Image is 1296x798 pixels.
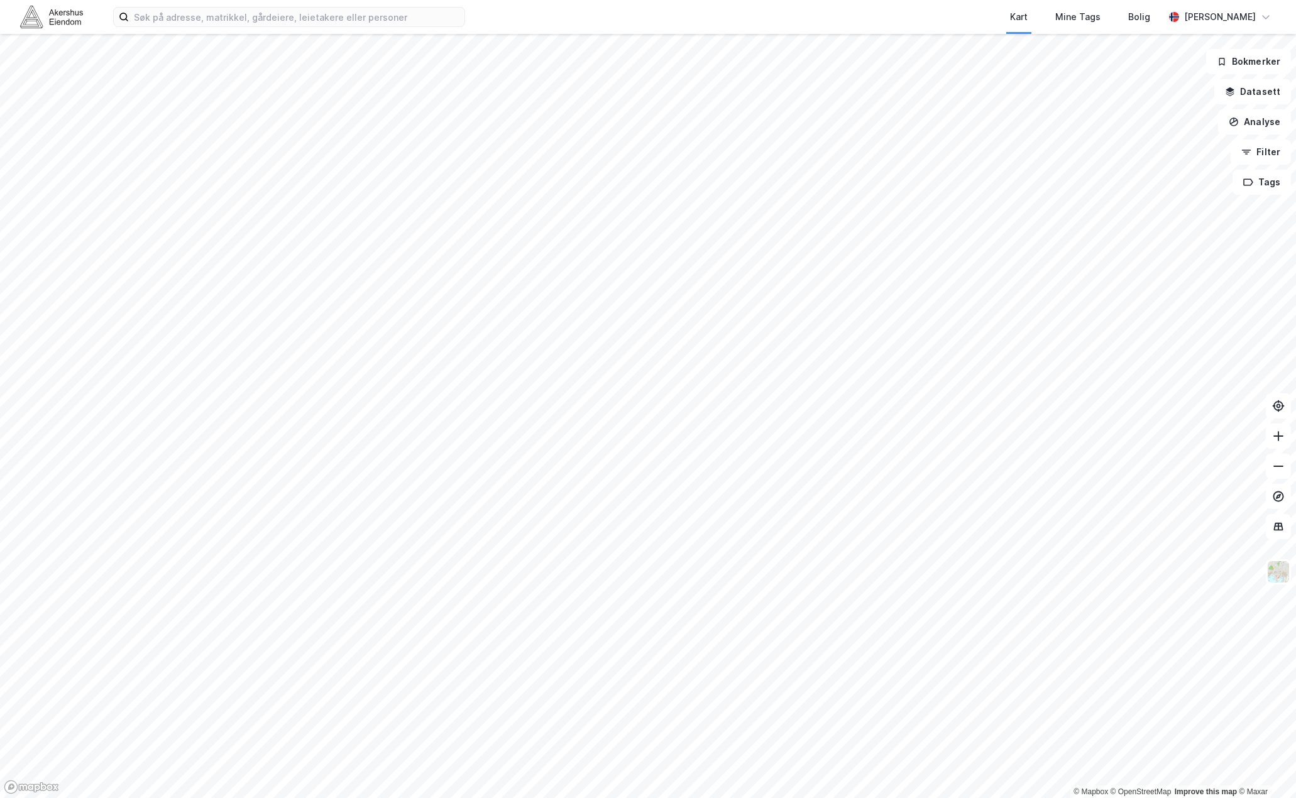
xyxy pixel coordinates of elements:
img: Z [1266,560,1290,584]
a: OpenStreetMap [1111,787,1172,796]
button: Bokmerker [1206,49,1291,74]
div: Mine Tags [1055,9,1101,25]
a: Improve this map [1175,787,1237,796]
button: Datasett [1214,79,1291,104]
button: Tags [1233,170,1291,195]
div: [PERSON_NAME] [1184,9,1256,25]
div: Bolig [1128,9,1150,25]
button: Filter [1231,139,1291,165]
div: Kart [1010,9,1028,25]
div: Kontrollprogram for chat [1233,738,1296,798]
a: Mapbox [1074,787,1108,796]
iframe: Chat Widget [1233,738,1296,798]
input: Søk på adresse, matrikkel, gårdeiere, leietakere eller personer [129,8,464,26]
button: Analyse [1218,109,1291,134]
img: akershus-eiendom-logo.9091f326c980b4bce74ccdd9f866810c.svg [20,6,83,28]
a: Mapbox homepage [4,780,59,794]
